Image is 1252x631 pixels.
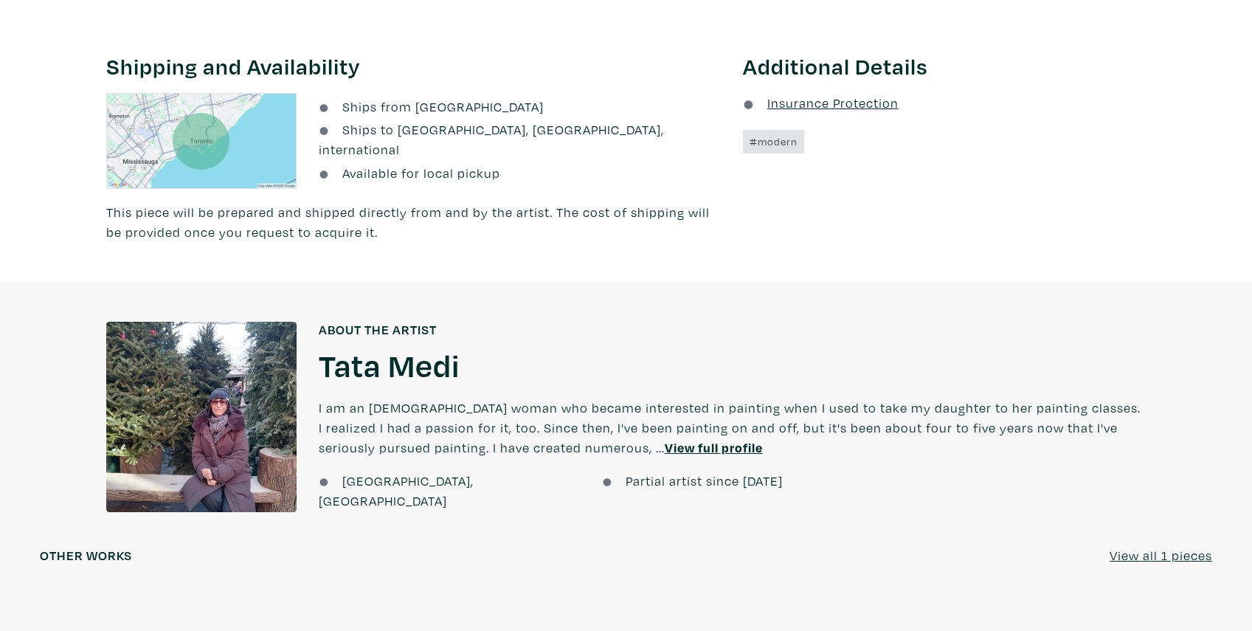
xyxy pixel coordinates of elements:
span: [GEOGRAPHIC_DATA], [GEOGRAPHIC_DATA] [319,472,474,509]
a: Tata Medi [319,345,460,385]
p: This piece will be prepared and shipped directly from and by the artist. The cost of shipping wil... [106,202,722,242]
p: I am an [DEMOGRAPHIC_DATA] woman who became interested in painting when I used to take my daughte... [319,385,1146,471]
h6: Other works [40,548,132,564]
li: Available for local pickup [319,163,722,183]
li: Ships from [GEOGRAPHIC_DATA] [319,97,722,117]
a: Insurance Protection [743,94,898,111]
a: View all 1 pieces [1110,545,1212,565]
h6: About the artist [319,322,1146,338]
a: #modern [743,130,804,154]
span: Partial artist since [DATE] [626,472,783,489]
img: staticmap [106,93,297,189]
u: View all 1 pieces [1110,547,1212,564]
h3: Additional Details [743,52,1146,80]
u: Insurance Protection [767,94,899,111]
a: View full profile [665,439,763,456]
h3: Shipping and Availability [106,52,722,80]
li: Ships to [GEOGRAPHIC_DATA], [GEOGRAPHIC_DATA], international [319,120,722,159]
